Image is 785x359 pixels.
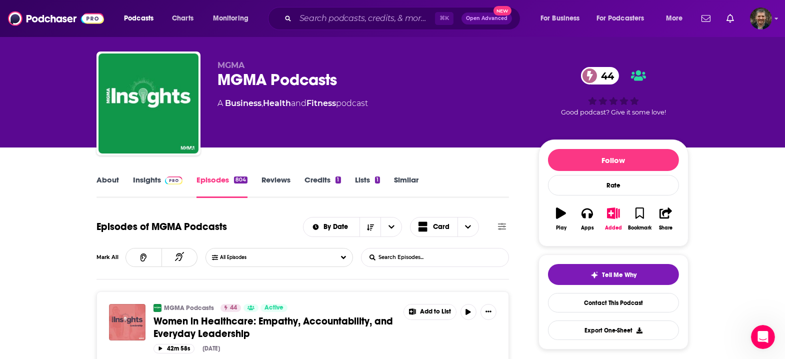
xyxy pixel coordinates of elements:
img: Carmela avatar [23,159,35,171]
img: Profile image for Carmela [145,16,165,36]
button: Help [133,267,200,307]
button: Sort Direction [359,217,380,236]
div: A podcast [217,97,368,109]
a: Health [263,98,291,108]
img: Podchaser - Follow, Share and Rate Podcasts [8,9,104,28]
div: 804 [234,176,247,183]
button: open menu [380,217,401,236]
span: Active [264,303,283,313]
span: For Podcasters [596,11,644,25]
span: Tell Me Why [602,271,637,279]
button: Play [548,201,574,237]
button: open menu [590,10,659,26]
div: Bookmark [628,225,651,231]
img: User Profile [750,7,772,29]
div: • [DATE] [80,168,108,178]
div: Recent message [20,143,179,153]
button: Choose View [410,217,479,237]
img: Profile image for Matt [107,16,127,36]
a: Show notifications dropdown [722,10,738,27]
div: Rate [548,175,679,195]
a: Charts [165,10,199,26]
button: Open AdvancedNew [461,12,512,24]
a: Similar [394,175,418,198]
a: 44 [220,304,241,312]
a: Show notifications dropdown [697,10,714,27]
button: open menu [206,10,261,26]
a: Fitness [306,98,336,108]
button: Choose List Listened [205,248,352,267]
span: Podcasts [124,11,153,25]
a: Active [260,304,287,312]
img: Matt avatar [27,167,39,179]
span: New [493,6,511,15]
div: Carmela avatarBarbara avatarMatt avatarI'm viewing one of my podcast lists and want to export it.... [10,149,189,186]
button: Show More Button [480,304,496,320]
a: Contact This Podcast [548,293,679,312]
span: Charts [172,11,193,25]
a: About [96,175,119,198]
span: ⌘ K [435,12,453,25]
span: Monitoring [213,11,248,25]
a: Lists1 [355,175,380,198]
h2: Choose List sort [303,217,402,237]
button: Export One-Sheet [548,320,679,340]
span: For Business [540,11,580,25]
span: , [261,98,263,108]
a: Credits1 [304,175,340,198]
div: 1 [335,176,340,183]
button: Show profile menu [750,7,772,29]
div: Play [556,225,566,231]
button: Follow [548,149,679,171]
span: All Episodes [220,254,266,260]
button: Share [653,201,679,237]
button: Search for help [14,239,185,259]
button: 42m 58s [153,344,194,353]
div: Share [659,225,672,231]
p: Hi [PERSON_NAME] 👋 [20,71,180,105]
img: MGMA Podcasts [153,304,161,312]
span: Home [22,292,44,299]
input: Search podcasts, credits, & more... [295,10,435,26]
button: open menu [303,223,360,230]
button: Bookmark [626,201,652,237]
a: Business [225,98,261,108]
span: 44 [591,67,619,84]
img: MGMA Podcasts [98,53,198,153]
span: Women in Healthcare: Empathy, Accountability, and Everyday Leadership [153,315,393,340]
span: Messages [83,292,117,299]
div: Mark All [96,255,125,260]
img: Barbara avatar [19,167,31,179]
button: Messages [66,267,133,307]
img: Women in Healthcare: Empathy, Accountability, and Everyday Leadership [109,304,145,340]
div: Search podcasts, credits, & more... [277,7,530,30]
span: Open Advanced [466,16,507,21]
a: Women in Healthcare: Empathy, Accountability, and Everyday Leadership [153,315,396,340]
button: tell me why sparkleTell Me Why [548,264,679,285]
a: Episodes804 [196,175,247,198]
div: We typically reply within a day [20,211,167,221]
p: How can we help? [20,105,180,122]
a: 44 [581,67,619,84]
span: and [291,98,306,108]
button: open menu [533,10,592,26]
div: [DATE] [202,345,220,352]
span: 44 [230,303,237,313]
img: logo [20,19,87,32]
div: Send us a messageWe typically reply within a day [10,192,190,230]
button: Show More Button [404,304,456,319]
span: Logged in as vincegalloro [750,7,772,29]
span: Search for help [20,244,81,255]
div: Close [172,16,190,34]
span: Help [158,292,174,299]
div: Recent messageCarmela avatarBarbara avatarMatt avatarI'm viewing one of my podcast lists and want... [10,134,190,187]
span: More [666,11,683,25]
div: Send us a message [20,200,167,211]
a: MGMA Podcasts [164,304,214,312]
span: By Date [323,223,351,230]
div: Added [605,225,622,231]
button: open menu [659,10,695,26]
